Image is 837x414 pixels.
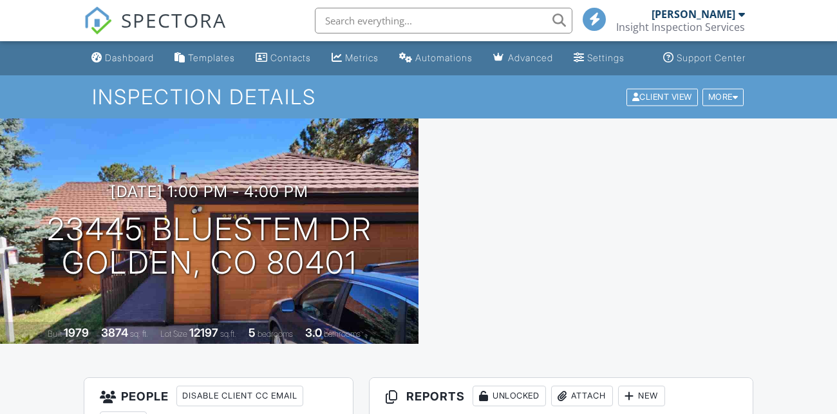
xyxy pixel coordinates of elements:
div: 3874 [101,326,128,339]
a: Contacts [250,46,316,70]
a: Templates [169,46,240,70]
div: More [702,88,744,106]
span: bathrooms [324,329,361,339]
span: Built [48,329,62,339]
div: [PERSON_NAME] [652,8,735,21]
div: 12197 [189,326,218,339]
h3: [DATE] 1:00 pm - 4:00 pm [111,183,308,200]
a: Dashboard [86,46,159,70]
div: 3.0 [305,326,322,339]
span: sq.ft. [220,329,236,339]
div: Contacts [270,52,311,63]
a: Support Center [658,46,751,70]
a: Automations (Basic) [394,46,478,70]
div: Client View [626,88,698,106]
a: Metrics [326,46,384,70]
div: Dashboard [105,52,154,63]
h1: Inspection Details [92,86,745,108]
div: New [618,386,665,406]
div: Unlocked [473,386,546,406]
a: Client View [625,91,701,101]
div: Settings [587,52,625,63]
span: bedrooms [258,329,293,339]
span: Lot Size [160,329,187,339]
a: Advanced [488,46,558,70]
div: Insight Inspection Services [616,21,745,33]
div: Templates [188,52,235,63]
img: The Best Home Inspection Software - Spectora [84,6,112,35]
a: SPECTORA [84,17,227,44]
div: 1979 [64,326,89,339]
h1: 23445 Bluestem Dr Golden, CO 80401 [47,212,372,281]
div: Metrics [345,52,379,63]
div: Attach [551,386,613,406]
div: Automations [415,52,473,63]
span: sq. ft. [130,329,148,339]
div: Disable Client CC Email [176,386,303,406]
input: Search everything... [315,8,572,33]
a: Settings [569,46,630,70]
div: 5 [249,326,256,339]
span: SPECTORA [121,6,227,33]
div: Advanced [508,52,553,63]
div: Support Center [677,52,746,63]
